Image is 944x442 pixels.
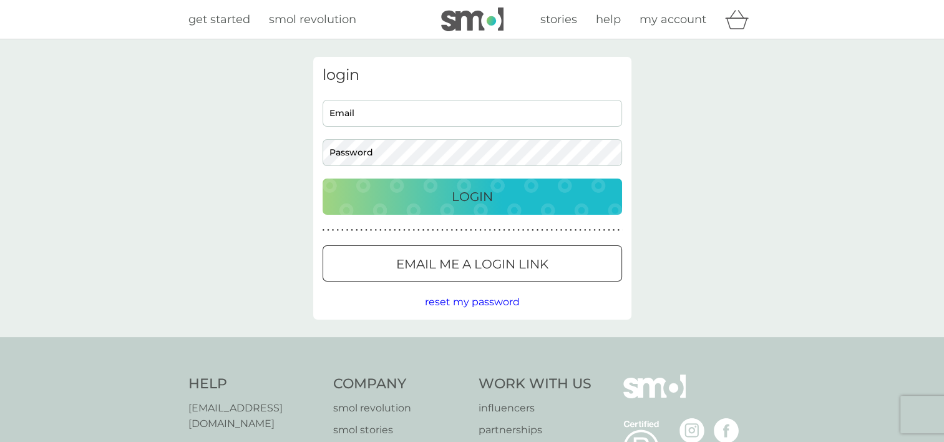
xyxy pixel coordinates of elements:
a: influencers [479,400,591,416]
span: stories [540,12,577,26]
p: ● [323,227,325,233]
h4: Help [188,375,321,394]
p: ● [403,227,406,233]
p: ● [603,227,605,233]
p: ● [346,227,349,233]
p: ● [513,227,515,233]
p: ● [460,227,463,233]
p: ● [560,227,563,233]
p: ● [441,227,444,233]
p: ● [408,227,411,233]
p: ● [374,227,377,233]
p: ● [370,227,372,233]
p: ● [555,227,558,233]
p: ● [522,227,525,233]
p: ● [541,227,543,233]
span: smol revolution [269,12,356,26]
p: ● [470,227,472,233]
p: ● [489,227,491,233]
span: reset my password [425,296,520,308]
p: ● [479,227,482,233]
a: smol revolution [269,11,356,29]
h3: login [323,66,622,84]
a: smol stories [333,422,466,438]
p: ● [365,227,367,233]
p: ● [589,227,591,233]
p: ● [570,227,572,233]
a: my account [640,11,706,29]
p: ● [532,227,534,233]
p: ● [384,227,387,233]
span: my account [640,12,706,26]
p: ● [432,227,434,233]
p: ● [499,227,501,233]
p: Email me a login link [396,254,548,274]
p: ● [527,227,529,233]
a: stories [540,11,577,29]
p: ● [450,227,453,233]
img: smol [623,375,686,417]
button: Login [323,179,622,215]
h4: Company [333,375,466,394]
div: basket [725,7,756,32]
p: ● [598,227,601,233]
img: smol [441,7,504,31]
p: ● [579,227,581,233]
p: ● [508,227,510,233]
p: ● [546,227,548,233]
p: ● [399,227,401,233]
p: ● [551,227,553,233]
p: ● [584,227,586,233]
p: ● [593,227,596,233]
p: ● [361,227,363,233]
p: ● [475,227,477,233]
a: partnerships [479,422,591,438]
p: ● [437,227,439,233]
p: ● [332,227,334,233]
p: ● [494,227,496,233]
p: ● [351,227,353,233]
p: ● [427,227,429,233]
p: ● [356,227,358,233]
span: get started [188,12,250,26]
p: ● [446,227,449,233]
p: ● [336,227,339,233]
p: ● [565,227,567,233]
a: smol revolution [333,400,466,416]
p: ● [517,227,520,233]
a: get started [188,11,250,29]
p: ● [422,227,425,233]
span: help [596,12,621,26]
p: ● [503,227,505,233]
p: ● [327,227,329,233]
button: reset my password [425,294,520,310]
p: Login [452,187,493,207]
p: ● [394,227,396,233]
a: [EMAIL_ADDRESS][DOMAIN_NAME] [188,400,321,432]
button: Email me a login link [323,245,622,282]
p: ● [484,227,487,233]
a: help [596,11,621,29]
p: ● [412,227,415,233]
p: ● [455,227,458,233]
p: ● [575,227,577,233]
p: ● [537,227,539,233]
p: ● [417,227,420,233]
p: ● [613,227,615,233]
p: ● [389,227,391,233]
h4: Work With Us [479,375,591,394]
p: ● [379,227,382,233]
p: ● [617,227,620,233]
p: ● [608,227,610,233]
p: ● [465,227,467,233]
p: ● [341,227,344,233]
